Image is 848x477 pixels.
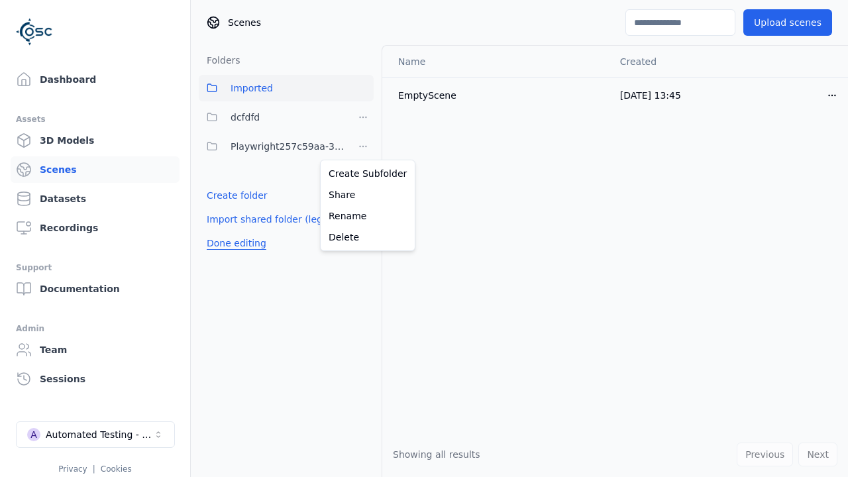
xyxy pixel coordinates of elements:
[323,227,412,248] a: Delete
[323,205,412,227] a: Rename
[323,184,412,205] a: Share
[323,163,412,184] a: Create Subfolder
